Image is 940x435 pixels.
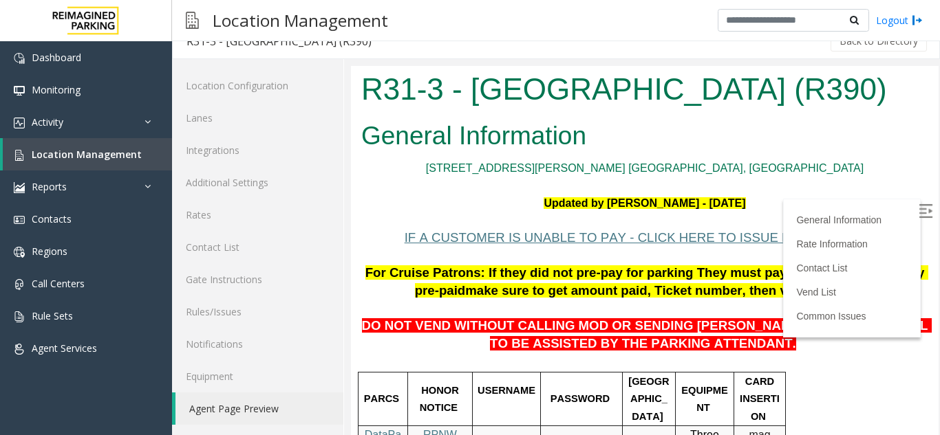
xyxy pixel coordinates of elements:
span: [GEOGRAPHIC_DATA] [277,310,318,356]
span: Agent Services [32,342,97,355]
a: Integrations [172,134,343,166]
h2: General Information [10,52,577,88]
img: Open/Close Sidebar Menu [568,138,581,152]
span: Regions [32,245,67,258]
a: Common Issues [445,245,515,256]
a: Vend List [445,221,485,232]
a: Additional Settings [172,166,343,199]
button: Back to Directory [831,31,927,52]
span: Rule Sets [32,309,73,322]
img: 'icon' [14,344,25,355]
span: IF A CUSTOMER IS UNABLE TO PAY - CLICK HERE TO ISSUE HONOR NOTICE [54,164,531,179]
img: 'icon' [14,311,25,322]
div: R31-3 - [GEOGRAPHIC_DATA] (R390) [186,32,372,50]
a: Equipment [172,360,343,392]
a: Rules/Issues [172,295,343,328]
span: HONOR NOTICE [69,319,111,348]
span: PASSWORD [200,327,259,338]
h3: Location Management [206,3,395,37]
a: Location Configuration [172,69,343,102]
a: DataPark [14,363,50,392]
img: 'icon' [14,279,25,290]
img: pageIcon [186,3,199,37]
a: Location Management [3,138,172,170]
img: 'icon' [14,182,25,193]
span: Dashboard [32,51,81,64]
span: make sure to get amount paid, Ticket number, then vend them out. [114,217,520,232]
a: Rates [172,199,343,231]
font: Updated by [PERSON_NAME] - [DATE] [193,131,394,143]
a: Lanes [172,102,343,134]
img: logout [912,13,923,27]
span: For Cruise Patrons: If they did not pre-pay for parking They must pay for their Ticket. If they p... [14,199,577,232]
span: DO NOT VEND WITHOUT CALLING MOD OR SENDING [PERSON_NAME] TO THE 5TH LEVEL TO BE ASSISTED BY THE P... [11,252,581,285]
a: Contact List [172,231,343,263]
span: EQUIPMENT [330,319,377,348]
span: Activity [32,115,63,129]
span: Reports [32,180,67,193]
a: Rate Information [445,172,517,183]
span: CARD INSERTION [389,310,429,356]
a: General Information [445,148,531,159]
span: PARCS [13,327,48,338]
img: 'icon' [14,150,25,161]
img: 'icon' [14,247,25,258]
a: [STREET_ADDRESS][PERSON_NAME] [GEOGRAPHIC_DATA], [GEOGRAPHIC_DATA] [75,96,513,108]
span: Monitoring [32,83,81,96]
img: 'icon' [14,214,25,225]
img: 'icon' [14,85,25,96]
a: Gate Instructions [172,263,343,295]
span: USERNAME [127,319,184,330]
span: Call Centers [32,277,85,290]
img: 'icon' [14,53,25,64]
a: IF A CUSTOMER IS UNABLE TO PAY - CLICK HERE TO ISSUE HONOR NOTICE [54,166,531,178]
a: Contact List [445,197,496,208]
a: Agent Page Preview [175,392,343,425]
h1: R31-3 - [GEOGRAPHIC_DATA] (R390) [10,2,577,45]
span: Contacts [32,212,72,225]
span: Location Management [32,148,142,161]
img: 'icon' [14,118,25,129]
a: Logout [876,13,923,27]
a: Notifications [172,328,343,360]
